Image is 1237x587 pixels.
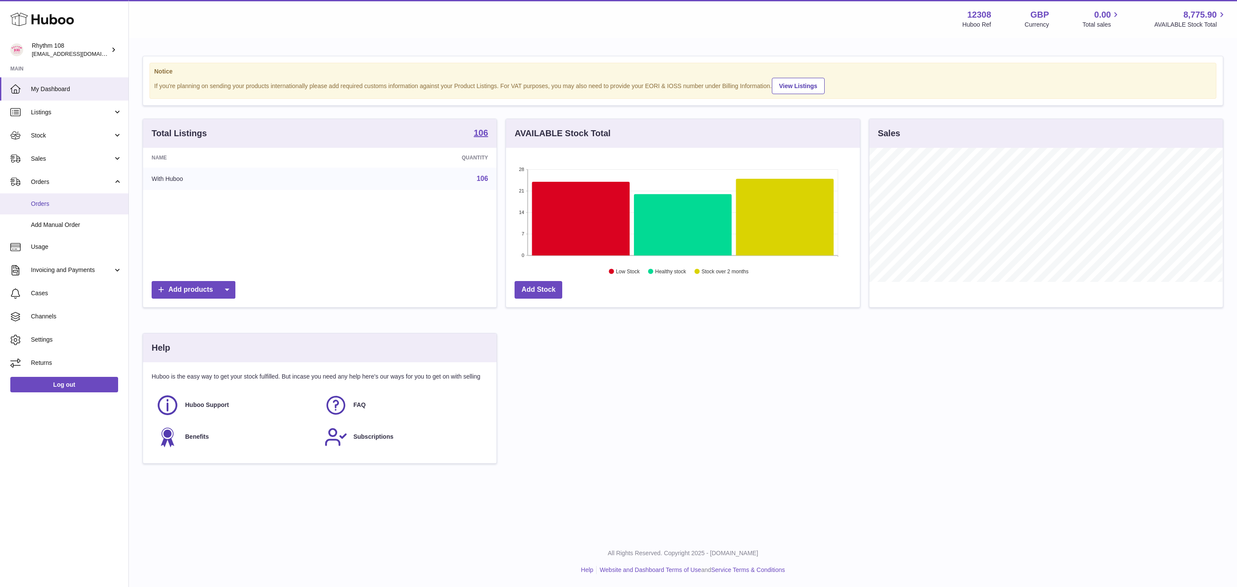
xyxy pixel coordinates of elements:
[616,269,640,275] text: Low Stock
[477,175,488,182] a: 106
[152,342,170,354] h3: Help
[324,394,484,417] a: FAQ
[324,425,484,449] a: Subscriptions
[655,269,687,275] text: Healthy stock
[1082,9,1121,29] a: 0.00 Total sales
[474,128,488,137] strong: 106
[31,289,122,297] span: Cases
[474,128,488,139] a: 106
[1082,21,1121,29] span: Total sales
[31,178,113,186] span: Orders
[31,336,122,344] span: Settings
[1094,9,1111,21] span: 0.00
[353,401,366,409] span: FAQ
[353,433,393,441] span: Subscriptions
[154,76,1212,94] div: If you're planning on sending your products internationally please add required customs informati...
[10,377,118,392] a: Log out
[519,210,524,215] text: 14
[967,9,991,21] strong: 12308
[31,312,122,321] span: Channels
[156,425,316,449] a: Benefits
[31,200,122,208] span: Orders
[31,266,113,274] span: Invoicing and Payments
[31,108,113,116] span: Listings
[1154,21,1227,29] span: AVAILABLE Stock Total
[10,43,23,56] img: orders@rhythm108.com
[878,128,900,139] h3: Sales
[31,221,122,229] span: Add Manual Order
[185,401,229,409] span: Huboo Support
[154,67,1212,76] strong: Notice
[32,50,126,57] span: [EMAIL_ADDRESS][DOMAIN_NAME]
[152,281,235,299] a: Add products
[702,269,749,275] text: Stock over 2 months
[1154,9,1227,29] a: 8,775.90 AVAILABLE Stock Total
[31,359,122,367] span: Returns
[522,231,524,236] text: 7
[32,42,109,58] div: Rhythm 108
[711,566,785,573] a: Service Terms & Conditions
[143,168,329,190] td: With Huboo
[143,148,329,168] th: Name
[31,85,122,93] span: My Dashboard
[963,21,991,29] div: Huboo Ref
[1030,9,1049,21] strong: GBP
[185,433,209,441] span: Benefits
[515,128,610,139] h3: AVAILABLE Stock Total
[31,155,113,163] span: Sales
[772,78,825,94] a: View Listings
[329,148,497,168] th: Quantity
[156,394,316,417] a: Huboo Support
[136,549,1230,557] p: All Rights Reserved. Copyright 2025 - [DOMAIN_NAME]
[152,373,488,381] p: Huboo is the easy way to get your stock fulfilled. But incase you need any help here's our ways f...
[597,566,785,574] li: and
[152,128,207,139] h3: Total Listings
[31,243,122,251] span: Usage
[522,253,524,258] text: 0
[515,281,562,299] a: Add Stock
[31,131,113,140] span: Stock
[1025,21,1049,29] div: Currency
[600,566,701,573] a: Website and Dashboard Terms of Use
[519,188,524,193] text: 21
[581,566,594,573] a: Help
[519,167,524,172] text: 28
[1183,9,1217,21] span: 8,775.90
